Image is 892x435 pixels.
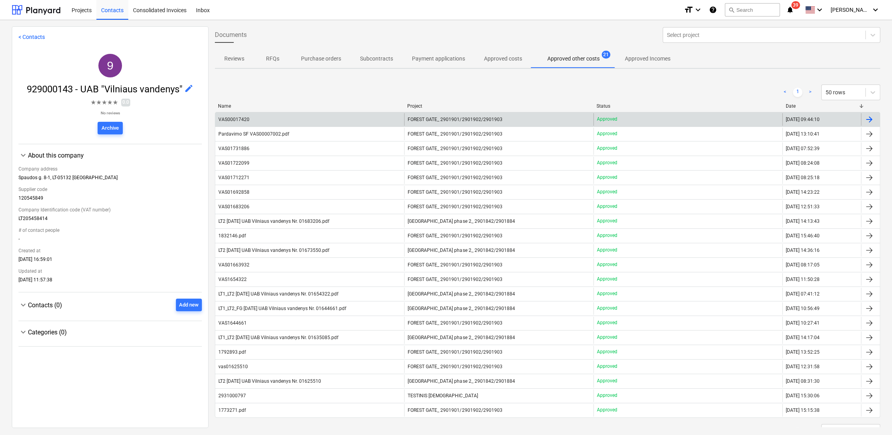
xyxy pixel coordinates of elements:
[625,55,670,63] p: Approved Incomes
[408,291,515,297] span: LAKE TOWN phase 2_ 2901842/2901884
[18,311,202,314] div: Contacts (0)Add new
[18,163,202,175] div: Company address
[793,88,802,97] a: Page 1 is your current page
[725,3,780,17] button: Search
[408,393,478,398] span: TESTINIS MOKYMAMS
[263,55,282,63] p: RFQs
[218,306,346,311] div: LT1_LT2_FG [DATE] UAB Vilniaus vandenys Nr. 01644661.pdf
[408,364,502,369] span: FOREST GATE_ 2901901/2901902/2901903
[597,261,617,268] p: Approved
[176,299,202,311] button: Add new
[709,5,717,15] i: Knowledge base
[786,277,820,282] div: [DATE] 11:50:28
[831,7,870,13] span: [PERSON_NAME]
[684,5,693,15] i: format_size
[218,131,289,137] div: Pardavimo SF VAS00007002.pdf
[408,407,502,413] span: FOREST GATE_ 2901901/2901902/2901903
[597,334,617,341] p: Approved
[484,55,522,63] p: Approved costs
[18,184,202,195] div: Supplier code
[218,262,249,268] div: VAS01663932
[18,245,202,257] div: Created at
[224,55,244,63] p: Reviews
[218,218,329,224] div: LT2 [DATE] UAB Vilniaus vandenys Nr. 01683206.pdf
[597,103,779,109] div: Status
[218,378,321,384] div: LT2 [DATE] UAB Vilniaus vandenys Nr. 01625510
[18,300,28,310] span: keyboard_arrow_down
[28,301,62,309] span: Contacts (0)
[218,320,247,326] div: VAS1644661
[218,407,246,413] div: 1773271.pdf
[18,327,28,337] span: keyboard_arrow_down
[218,349,246,355] div: 1792893.pdf
[408,320,502,326] span: FOREST GATE_ 2901901/2901902/2901903
[805,88,815,97] a: Next page
[597,276,617,283] p: Approved
[18,216,202,224] div: LT205458414
[218,277,247,282] div: VAS1654322
[218,160,249,166] div: VAS01722099
[597,290,617,297] p: Approved
[597,116,617,123] p: Approved
[597,349,617,355] p: Approved
[408,204,502,209] span: FOREST GATE_ 2901901/2901902/2901903
[408,349,502,355] span: FOREST GATE_ 2901901/2901902/2901903
[408,233,502,239] span: FOREST GATE_ 2901901/2901902/2901903
[408,248,515,253] span: LAKE TOWN phase 2_ 2901842/2901884
[18,337,202,340] div: Categories (0)
[412,55,465,63] p: Payment applications
[786,117,820,122] div: [DATE] 09:44:10
[408,262,502,268] span: FOREST GATE_ 2901901/2901902/2901903
[408,175,502,180] span: FOREST GATE_ 2901901/2901902/2901903
[871,5,880,15] i: keyboard_arrow_down
[90,98,96,107] span: ★
[786,146,820,151] div: [DATE] 07:52:39
[408,378,515,384] span: LAKE TOWN phase 2_ 2901842/2901884
[18,175,202,184] div: Spaudos g. 8-1, LT-05132 [GEOGRAPHIC_DATA]
[786,378,820,384] div: [DATE] 08:31:30
[18,34,45,40] a: < Contacts
[786,204,820,209] div: [DATE] 12:51:33
[791,1,800,9] span: 39
[786,233,820,239] div: [DATE] 15:46:40
[218,393,246,398] div: 2931000797
[18,204,202,216] div: Company Identification code (VAT number)
[786,306,820,311] div: [DATE] 10:56:49
[597,218,617,224] p: Approved
[547,55,600,63] p: Approved other costs
[786,407,820,413] div: [DATE] 15:15:38
[360,55,393,63] p: Subcontracts
[597,305,617,312] p: Approved
[218,103,401,109] div: Name
[815,5,824,15] i: keyboard_arrow_down
[18,151,202,160] div: About this company
[107,98,113,107] span: ★
[408,146,502,151] span: FOREST GATE_ 2901901/2901902/2901903
[218,189,249,195] div: VAS01692858
[602,51,610,59] span: 21
[786,175,820,180] div: [DATE] 08:25:18
[597,189,617,195] p: Approved
[408,131,502,137] span: FOREST GATE_ 2901901/2901902/2901903
[408,160,502,166] span: FOREST GATE_ 2901901/2901902/2901903
[301,55,341,63] p: Purchase orders
[597,232,617,239] p: Approved
[786,393,820,398] div: [DATE] 15:30:06
[218,146,249,151] div: VAS01731886
[215,30,247,40] span: Documents
[597,160,617,166] p: Approved
[408,335,515,340] span: LAKE TOWN phase 2_ 2901842/2901884
[18,257,202,265] div: [DATE] 16:59:01
[218,175,249,180] div: VAS01712271
[96,98,102,107] span: ★
[597,174,617,181] p: Approved
[597,363,617,370] p: Approved
[218,248,329,253] div: LT2 [DATE] UAB Vilniaus vandenys Nr. 01673550.pdf
[408,117,502,122] span: FOREST GATE_ 2901901/2901902/2901903
[28,329,202,336] div: Categories (0)
[597,378,617,384] p: Approved
[18,327,202,337] div: Categories (0)
[780,88,790,97] a: Previous page
[786,160,820,166] div: [DATE] 08:24:08
[786,262,820,268] div: [DATE] 08:17:05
